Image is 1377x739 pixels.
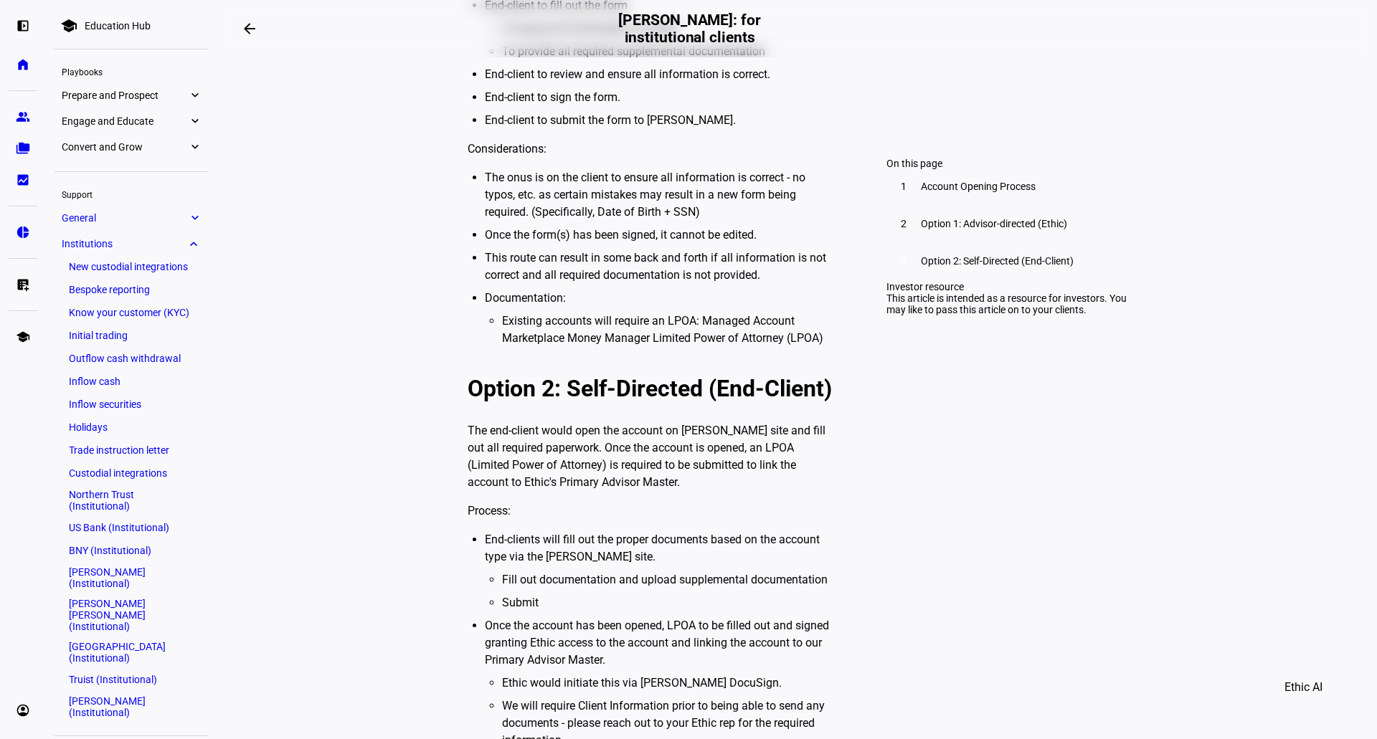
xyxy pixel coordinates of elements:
[16,225,30,239] eth-mat-symbol: pie_chart
[62,280,201,300] a: Bespoke reporting
[921,255,1074,267] span: Option 2: Self-Directed (End-Client)
[468,502,835,520] p: Process:
[502,594,835,611] li: Submit
[62,141,188,153] span: Convert and Grow
[62,417,201,437] a: Holidays
[895,215,912,232] div: 2
[188,211,201,225] eth-mat-symbol: expand_more
[502,313,835,347] li: Existing accounts will require an LPOA: Managed Account Marketplace Money Manager Limited Power o...
[62,518,201,538] a: US Bank (Institutional)
[16,277,30,292] eth-mat-symbol: list_alt_add
[62,486,201,515] a: Northern Trust (Institutional)
[895,178,912,195] div: 1
[886,292,1127,315] div: This article is intended as a resource for investors. You may like to pass this article on to you...
[16,173,30,187] eth-mat-symbol: bid_landscape
[62,257,201,277] a: New custodial integrations
[62,563,201,592] a: [PERSON_NAME] (Institutional)
[485,290,835,347] li: Documentation:
[895,252,912,270] div: 3
[485,66,835,83] li: End-client to review and ensure all information is correct.
[241,20,258,37] mat-icon: arrow_backwards
[62,348,201,368] a: Outflow cash withdrawal
[9,50,37,79] a: home
[62,371,201,391] a: Inflow cash
[886,281,1127,292] div: Investor resource
[62,463,201,483] a: Custodial integrations
[9,218,37,247] a: pie_chart
[55,208,208,228] a: Generalexpand_more
[62,595,201,635] a: [PERSON_NAME] [PERSON_NAME] (Institutional)
[55,61,208,81] div: Playbooks
[1284,670,1322,705] span: Ethic AI
[62,115,188,127] span: Engage and Educate
[62,90,188,101] span: Prepare and Prospect
[921,181,1036,192] span: ‍Account Opening Process
[610,11,770,46] h2: [PERSON_NAME]: for institutional clients
[62,325,201,345] a: Initial trading
[188,114,201,128] eth-mat-symbol: expand_more
[468,140,835,158] p: Considerations:
[16,141,30,156] eth-mat-symbol: folder_copy
[468,422,835,491] p: The end-client would open the account on [PERSON_NAME] site and fill out all required paperwork. ...
[62,440,201,460] a: Trade instruction letter
[9,166,37,194] a: bid_landscape
[468,374,835,403] h2: Option 2: Self-Directed (End-Client)
[16,57,30,72] eth-mat-symbol: home
[60,17,77,34] mat-icon: school
[1264,670,1343,705] button: Ethic AI
[485,531,835,611] li: End-clients will fill out the proper documents based on the account type via the [PERSON_NAME] site.
[485,249,835,284] li: This route can result in some back and forth if all information is not correct and all required d...
[188,237,201,251] eth-mat-symbol: expand_more
[62,212,188,224] span: General
[502,674,835,692] li: Ethic would initiate this via [PERSON_NAME] DocuSign.
[85,20,151,32] div: Education Hub
[62,540,201,561] a: BNY (Institutional)
[485,112,835,129] li: End-client to submit the form to [PERSON_NAME].
[62,638,201,667] a: [GEOGRAPHIC_DATA] (Institutional)
[886,158,1127,169] div: On this page
[9,102,37,131] a: group
[921,218,1067,229] span: Option 1: Advisor-directed (Ethic)
[62,669,201,690] a: Truist (Institutional)
[502,571,835,588] li: Fill out documentation and upload supplemental documentation
[188,88,201,102] eth-mat-symbol: expand_more
[485,227,835,244] li: Once the form(s) has been signed, it cannot be edited.
[16,110,30,124] eth-mat-symbol: group
[62,394,201,414] a: Inflow securities
[62,302,201,323] a: Know your customer (KYC)
[16,703,30,717] eth-mat-symbol: account_circle
[16,330,30,344] eth-mat-symbol: school
[16,19,30,33] eth-mat-symbol: left_panel_open
[55,234,208,254] a: Institutionsexpand_more
[62,692,201,721] a: [PERSON_NAME] (Institutional)
[9,134,37,163] a: folder_copy
[485,169,835,221] li: The onus is on the client to ensure all information is correct - no typos, etc. as certain mistak...
[62,238,188,249] span: Institutions
[485,89,835,106] li: End-client to sign the form.
[55,183,208,204] div: Support
[188,140,201,154] eth-mat-symbol: expand_more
